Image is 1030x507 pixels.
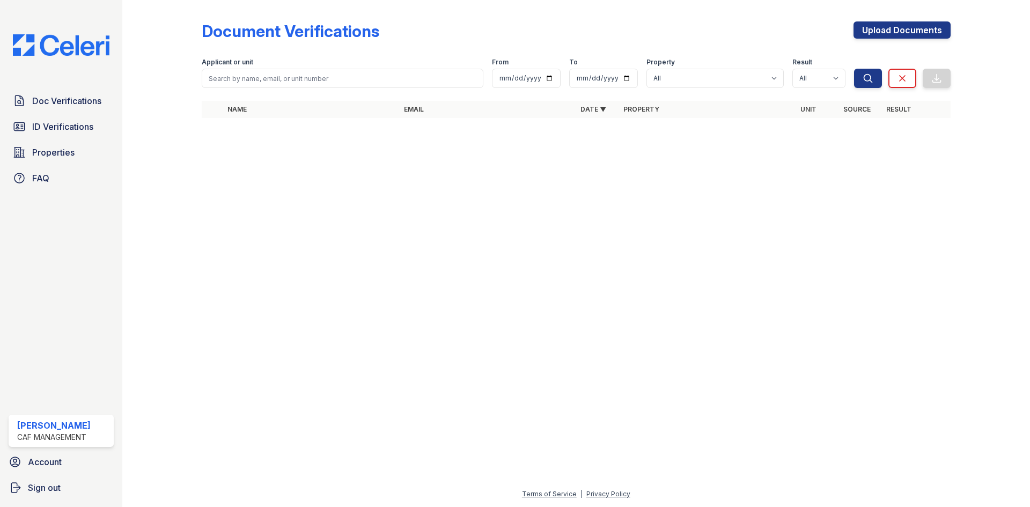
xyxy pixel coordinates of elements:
[202,21,379,41] div: Document Verifications
[580,105,606,113] a: Date ▼
[32,146,75,159] span: Properties
[202,58,253,67] label: Applicant or unit
[9,142,114,163] a: Properties
[854,21,951,39] a: Upload Documents
[886,105,911,113] a: Result
[4,477,118,498] a: Sign out
[800,105,816,113] a: Unit
[202,69,483,88] input: Search by name, email, or unit number
[843,105,871,113] a: Source
[586,490,630,498] a: Privacy Policy
[9,167,114,189] a: FAQ
[17,432,91,443] div: CAF Management
[9,116,114,137] a: ID Verifications
[32,94,101,107] span: Doc Verifications
[4,34,118,56] img: CE_Logo_Blue-a8612792a0a2168367f1c8372b55b34899dd931a85d93a1a3d3e32e68fde9ad4.png
[32,172,49,185] span: FAQ
[492,58,509,67] label: From
[28,481,61,494] span: Sign out
[580,490,583,498] div: |
[9,90,114,112] a: Doc Verifications
[4,451,118,473] a: Account
[792,58,812,67] label: Result
[646,58,675,67] label: Property
[569,58,578,67] label: To
[522,490,577,498] a: Terms of Service
[227,105,247,113] a: Name
[404,105,424,113] a: Email
[17,419,91,432] div: [PERSON_NAME]
[623,105,659,113] a: Property
[32,120,93,133] span: ID Verifications
[28,455,62,468] span: Account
